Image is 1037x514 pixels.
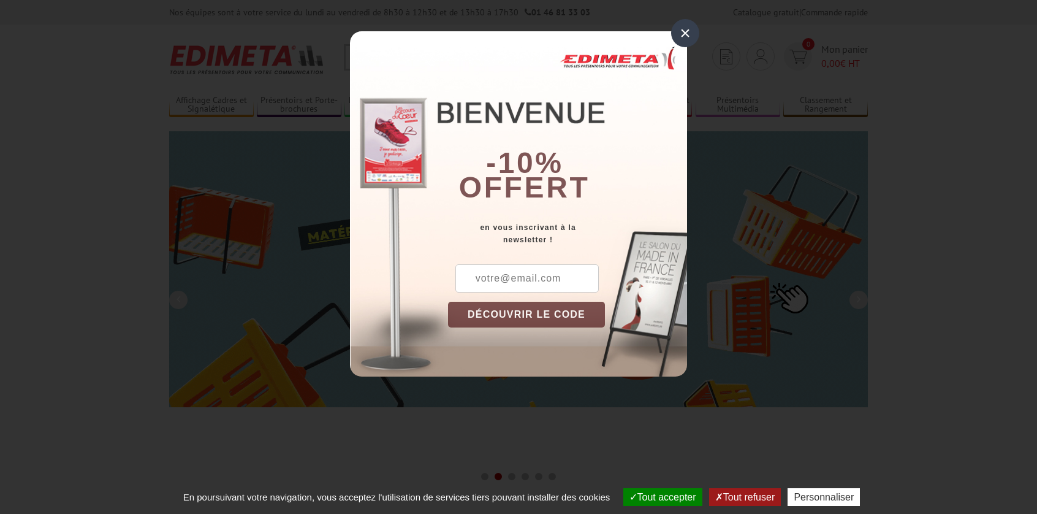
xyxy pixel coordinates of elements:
span: En poursuivant votre navigation, vous acceptez l'utilisation de services tiers pouvant installer ... [177,492,617,502]
div: × [671,19,699,47]
button: Tout refuser [709,488,781,506]
div: en vous inscrivant à la newsletter ! [448,221,687,246]
input: votre@email.com [455,264,599,293]
font: offert [459,171,590,204]
b: -10% [486,147,563,179]
button: DÉCOUVRIR LE CODE [448,302,605,328]
button: Personnaliser (fenêtre modale) [788,488,860,506]
button: Tout accepter [623,488,702,506]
